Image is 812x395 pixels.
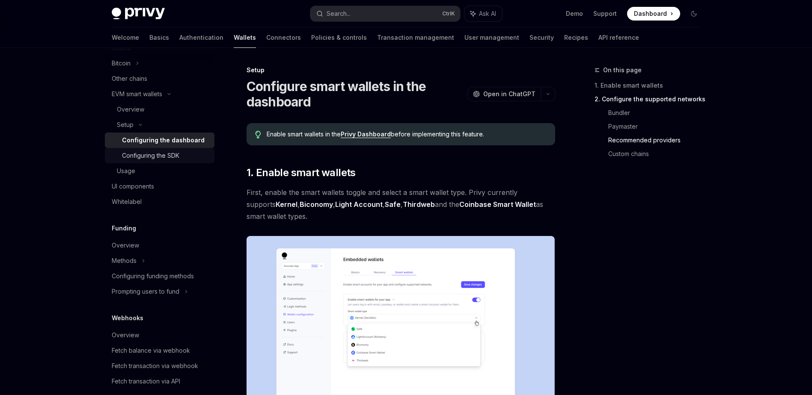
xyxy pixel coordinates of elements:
[403,200,435,209] a: Thirdweb
[112,240,139,251] div: Overview
[112,181,154,192] div: UI components
[529,27,554,48] a: Security
[483,90,535,98] span: Open in ChatGPT
[105,343,214,358] a: Fetch balance via webhook
[608,147,708,161] a: Custom chains
[595,92,708,106] a: 2. Configure the supported networks
[112,286,179,297] div: Prompting users to fund
[112,74,147,84] div: Other chains
[105,163,214,179] a: Usage
[112,256,137,266] div: Methods
[112,58,131,68] div: Bitcoin
[117,120,134,130] div: Setup
[310,6,460,21] button: Search...CtrlK
[247,79,464,109] h1: Configure smart wallets in the dashboard
[385,200,401,209] a: Safe
[105,71,214,86] a: Other chains
[566,9,583,18] a: Demo
[105,327,214,343] a: Overview
[266,27,301,48] a: Connectors
[105,238,214,253] a: Overview
[105,268,214,284] a: Configuring funding methods
[112,271,194,281] div: Configuring funding methods
[105,194,214,209] a: Whitelabel
[311,27,367,48] a: Policies & controls
[112,330,139,340] div: Overview
[608,120,708,133] a: Paymaster
[112,376,180,386] div: Fetch transaction via API
[442,10,455,17] span: Ctrl K
[112,27,139,48] a: Welcome
[112,197,142,207] div: Whitelabel
[377,27,454,48] a: Transaction management
[300,200,333,209] a: Biconomy
[112,361,198,371] div: Fetch transaction via webhook
[255,131,261,139] svg: Tip
[267,130,546,139] span: Enable smart wallets in the before implementing this feature.
[276,200,297,209] a: Kernel
[598,27,639,48] a: API reference
[247,186,555,222] span: First, enable the smart wallets toggle and select a smart wallet type. Privy currently supports ,...
[112,345,190,356] div: Fetch balance via webhook
[608,133,708,147] a: Recommended providers
[564,27,588,48] a: Recipes
[464,27,519,48] a: User management
[105,374,214,389] a: Fetch transaction via API
[341,130,391,138] a: Privy Dashboard
[627,7,680,21] a: Dashboard
[179,27,223,48] a: Authentication
[149,27,169,48] a: Basics
[687,7,701,21] button: Toggle dark mode
[112,8,165,20] img: dark logo
[117,166,135,176] div: Usage
[467,87,541,101] button: Open in ChatGPT
[117,104,144,115] div: Overview
[105,133,214,148] a: Configuring the dashboard
[247,66,555,74] div: Setup
[122,150,179,161] div: Configuring the SDK
[112,313,143,323] h5: Webhooks
[234,27,256,48] a: Wallets
[608,106,708,120] a: Bundler
[464,6,502,21] button: Ask AI
[634,9,667,18] span: Dashboard
[479,9,496,18] span: Ask AI
[105,358,214,374] a: Fetch transaction via webhook
[603,65,642,75] span: On this page
[247,166,356,180] span: 1. Enable smart wallets
[112,223,136,233] h5: Funding
[593,9,617,18] a: Support
[335,200,383,209] a: Light Account
[112,89,162,99] div: EVM smart wallets
[459,200,536,209] a: Coinbase Smart Wallet
[595,79,708,92] a: 1. Enable smart wallets
[122,135,205,145] div: Configuring the dashboard
[327,9,351,19] div: Search...
[105,148,214,163] a: Configuring the SDK
[105,179,214,194] a: UI components
[105,102,214,117] a: Overview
